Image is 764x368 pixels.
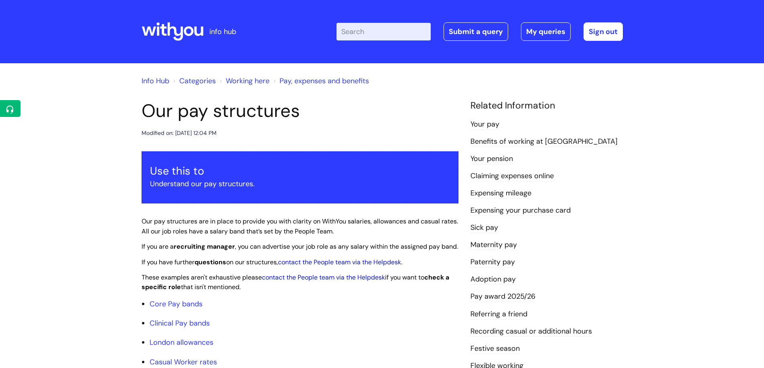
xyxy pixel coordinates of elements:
a: Your pension [470,154,513,164]
a: London allowances [150,338,213,347]
h4: Related Information [470,100,623,111]
li: Working here [218,74,270,87]
a: contact the People team via the Helpdesk [262,273,385,282]
a: Pay, expenses and benefits [280,76,369,86]
li: Pay, expenses and benefits [272,74,369,87]
a: Info Hub [142,76,169,86]
a: contact the People team via the Helpdesk [278,258,401,266]
p: info hub [209,25,236,38]
div: Modified on: [DATE] 12:04 PM [142,128,217,138]
a: Pay award 2025/26 [470,292,535,302]
a: Festive season [470,344,520,354]
a: Categories [179,76,216,86]
a: Adoption pay [470,274,516,285]
span: If you have further on our structures, . [142,258,402,266]
a: Expensing your purchase card [470,205,571,216]
strong: questions [195,258,226,266]
input: Search [336,23,431,40]
a: Benefits of working at [GEOGRAPHIC_DATA] [470,137,618,147]
p: Understand our pay structures. [150,177,450,190]
a: Expensing mileage [470,188,531,199]
span: These examples aren't exhaustive please if you want to that isn't mentioned. [142,273,449,292]
strong: recruiting manager [174,242,235,251]
span: Our pay structures are in place to provide you with clarity on WithYou salaries, allowances and c... [142,217,458,235]
h1: Our pay structures [142,100,458,122]
a: Recording casual or additional hours [470,326,592,337]
a: Core Pay bands [150,299,203,309]
a: Referring a friend [470,309,527,320]
a: Sick pay [470,223,498,233]
div: | - [336,22,623,41]
a: Your pay [470,119,499,130]
a: Claiming expenses online [470,171,554,181]
a: Maternity pay [470,240,517,250]
a: Working here [226,76,270,86]
a: Casual Worker rates [150,357,217,367]
h3: Use this to [150,165,450,177]
a: Paternity pay [470,257,515,267]
a: My queries [521,22,571,41]
a: Submit a query [444,22,508,41]
a: Sign out [584,22,623,41]
span: If you are a , you can advertise your job role as any salary within the assigned pay band. [142,242,458,251]
a: Clinical Pay bands [150,318,210,328]
li: Solution home [171,74,216,87]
